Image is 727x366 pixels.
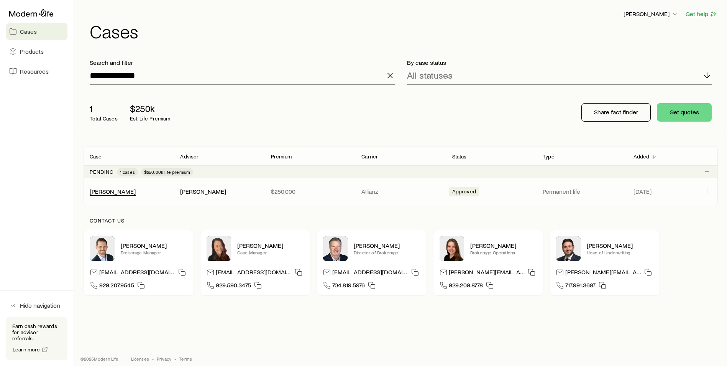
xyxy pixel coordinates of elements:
span: • [152,356,154,362]
p: [EMAIL_ADDRESS][DOMAIN_NAME] [216,268,292,279]
h1: Cases [90,22,718,40]
span: • [174,356,176,362]
p: Head of Underwriting [587,249,653,256]
span: 929.209.8778 [449,281,483,292]
span: Hide navigation [20,302,60,309]
img: Abby McGuigan [207,236,231,261]
p: Pending [90,169,114,175]
p: Search and filter [90,59,395,66]
p: Type [543,153,555,160]
a: Resources [6,63,67,80]
span: Learn more [13,347,40,352]
p: Director of Brokerage [354,249,420,256]
p: [PERSON_NAME][EMAIL_ADDRESS][DOMAIN_NAME] [565,268,641,279]
p: 1 [90,103,118,114]
p: Share fact finder [594,108,638,116]
button: Get quotes [657,103,712,122]
p: Case Manager [237,249,304,256]
p: $250,000 [271,188,349,195]
p: [EMAIL_ADDRESS][DOMAIN_NAME] [99,268,175,279]
span: Products [20,48,44,55]
span: 1 cases [120,169,135,175]
p: Status [452,153,467,160]
a: Privacy [157,356,171,362]
p: Contact us [90,218,712,224]
p: Brokerage Operations [470,249,537,256]
button: Get help [685,10,718,18]
p: Carrier [361,153,378,160]
span: Cases [20,28,37,35]
p: [EMAIL_ADDRESS][DOMAIN_NAME] [332,268,408,279]
p: [PERSON_NAME] [354,242,420,249]
span: $250.00k life premium [144,169,190,175]
a: [PERSON_NAME] [90,188,136,195]
p: Brokerage Manager [121,249,187,256]
p: [PERSON_NAME][EMAIL_ADDRESS][DOMAIN_NAME] [449,268,525,279]
p: Advisor [180,153,199,160]
button: Hide navigation [6,297,67,314]
button: [PERSON_NAME] [623,10,679,19]
img: Ellen Wall [440,236,464,261]
p: [PERSON_NAME] [237,242,304,249]
div: [PERSON_NAME] [90,188,136,196]
a: Cases [6,23,67,40]
span: [DATE] [633,188,652,195]
span: 929.207.9545 [99,281,134,292]
span: 704.819.5976 [332,281,365,292]
p: Permanent life [543,188,621,195]
span: Approved [452,188,476,196]
button: Share fact finder [581,103,651,122]
p: All statuses [407,70,453,81]
span: 929.590.3475 [216,281,251,292]
a: Terms [179,356,192,362]
p: Case [90,153,102,160]
p: Est. Life Premium [130,115,171,122]
img: Trey Wall [323,236,348,261]
span: 717.991.3687 [565,281,596,292]
div: Earn cash rewards for advisor referrals.Learn more [6,317,67,360]
p: $250k [130,103,171,114]
img: Nick Weiler [90,236,115,261]
span: Resources [20,68,49,75]
p: By case status [407,59,712,66]
a: Products [6,43,67,60]
div: [PERSON_NAME] [180,188,226,196]
a: Licenses [131,356,149,362]
img: Bryan Simmons [556,236,581,261]
p: [PERSON_NAME] [121,242,187,249]
p: Premium [271,153,292,160]
p: [PERSON_NAME] [470,242,537,249]
p: [PERSON_NAME] [587,242,653,249]
p: Total Cases [90,115,118,122]
p: © 2025 Modern Life [80,356,119,362]
p: Earn cash rewards for advisor referrals. [12,323,61,341]
p: Allianz [361,188,440,195]
div: Client cases [84,147,718,205]
p: Added [633,153,650,160]
p: [PERSON_NAME] [624,10,679,18]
